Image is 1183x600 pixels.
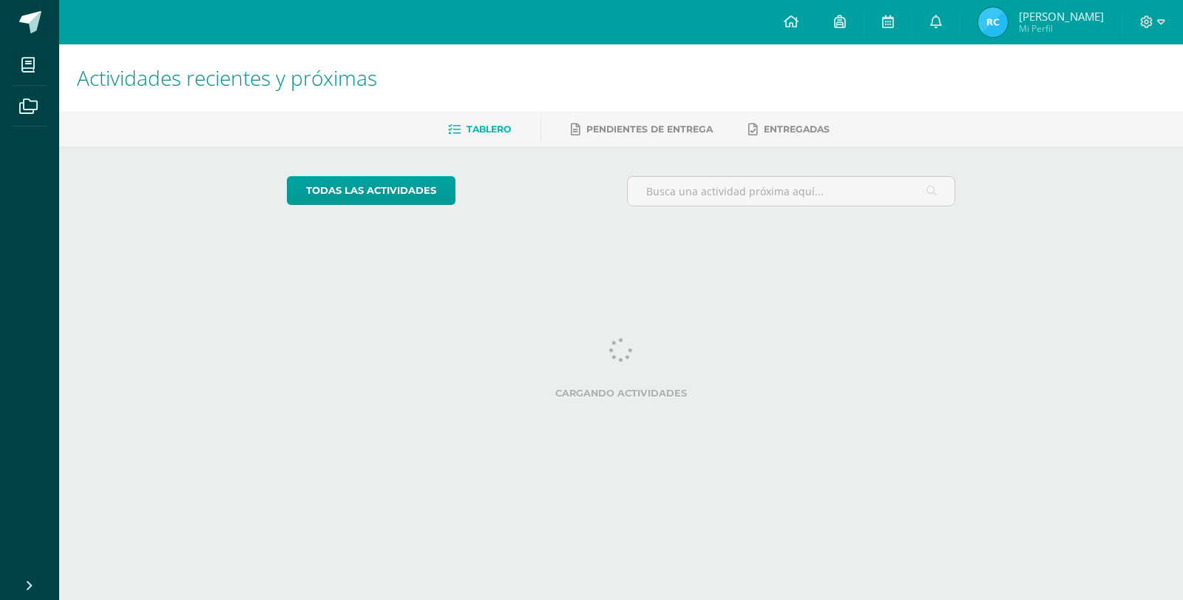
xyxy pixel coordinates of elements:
span: Entregadas [764,124,830,135]
label: Cargando actividades [287,388,956,399]
a: Pendientes de entrega [571,118,713,141]
span: Mi Perfil [1019,22,1104,35]
input: Busca una actividad próxima aquí... [628,177,955,206]
span: Pendientes de entrega [586,124,713,135]
span: Tablero [467,124,511,135]
a: todas las Actividades [287,176,455,205]
span: Actividades recientes y próximas [77,64,377,92]
a: Tablero [448,118,511,141]
img: b267056732fc5bd767e1306c90ee396b.png [978,7,1008,37]
span: [PERSON_NAME] [1019,9,1104,24]
a: Entregadas [748,118,830,141]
